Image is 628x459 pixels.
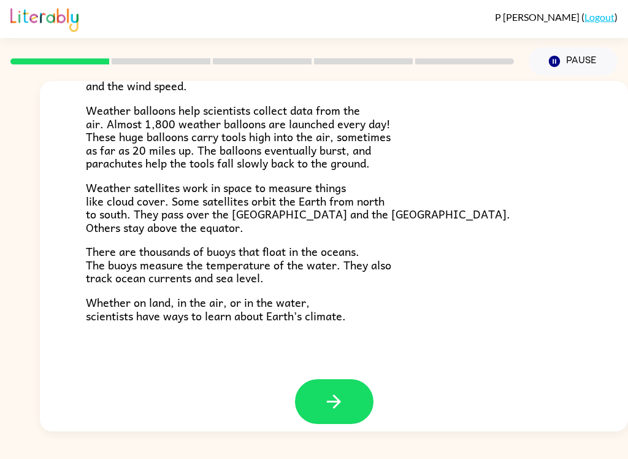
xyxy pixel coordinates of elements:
[86,242,391,287] span: There are thousands of buoys that float in the oceans. The buoys measure the temperature of the w...
[584,11,615,23] a: Logout
[495,11,618,23] div: ( )
[495,11,581,23] span: P [PERSON_NAME]
[86,293,346,325] span: Whether on land, in the air, or in the water, scientists have ways to learn about Earth’s climate.
[86,179,510,236] span: Weather satellites work in space to measure things like cloud cover. Some satellites orbit the Ea...
[10,5,78,32] img: Literably
[86,101,391,172] span: Weather balloons help scientists collect data from the air. Almost 1,800 weather balloons are lau...
[529,47,618,75] button: Pause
